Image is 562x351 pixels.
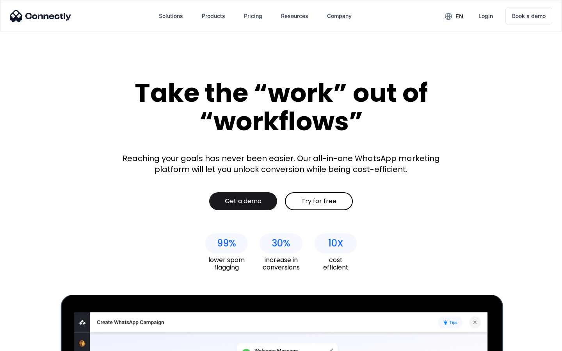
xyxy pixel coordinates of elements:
[10,10,71,22] img: Connectly Logo
[159,11,183,21] div: Solutions
[272,238,290,249] div: 30%
[205,256,248,271] div: lower spam flagging
[314,256,357,271] div: cost efficient
[455,11,463,22] div: en
[202,11,225,21] div: Products
[16,337,47,348] ul: Language list
[209,192,277,210] a: Get a demo
[8,337,47,348] aside: Language selected: English
[505,7,552,25] a: Book a demo
[238,7,269,25] a: Pricing
[117,153,445,175] div: Reaching your goals has never been easier. Our all-in-one WhatsApp marketing platform will let yo...
[478,11,493,21] div: Login
[328,238,343,249] div: 10X
[285,192,353,210] a: Try for free
[244,11,262,21] div: Pricing
[260,256,302,271] div: increase in conversions
[105,79,457,135] div: Take the “work” out of “workflows”
[301,197,336,205] div: Try for free
[217,238,236,249] div: 99%
[225,197,261,205] div: Get a demo
[472,7,499,25] a: Login
[327,11,352,21] div: Company
[281,11,308,21] div: Resources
